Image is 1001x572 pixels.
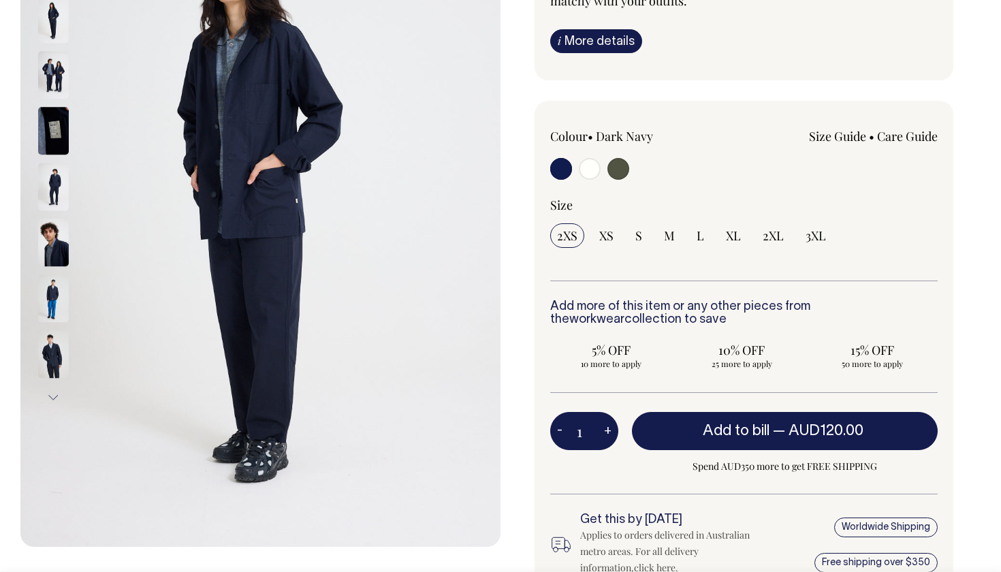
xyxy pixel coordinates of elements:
span: Add to bill [703,424,769,438]
button: Add to bill —AUD120.00 [632,412,938,450]
span: Spend AUD350 more to get FREE SHIPPING [632,458,938,475]
input: 10% OFF 25 more to apply [681,338,804,373]
span: 50 more to apply [818,358,927,369]
span: 2XL [763,227,784,244]
input: 3XL [799,223,833,248]
input: 15% OFF 50 more to apply [811,338,934,373]
img: dark-navy [38,163,69,211]
span: AUD120.00 [789,424,863,438]
input: XS [592,223,620,248]
img: dark-navy [38,331,69,379]
input: 5% OFF 10 more to apply [550,338,673,373]
input: 2XL [756,223,791,248]
button: - [550,417,569,445]
span: 5% OFF [557,342,666,358]
span: • [588,128,593,144]
label: Dark Navy [596,128,653,144]
input: 2XS [550,223,584,248]
button: Next [43,383,63,413]
span: 10% OFF [688,342,797,358]
span: 15% OFF [818,342,927,358]
input: L [690,223,711,248]
span: i [558,33,561,48]
h6: Add more of this item or any other pieces from the collection to save [550,300,938,328]
span: M [664,227,675,244]
a: iMore details [550,29,642,53]
img: dark-navy [38,52,69,99]
span: 10 more to apply [557,358,666,369]
span: 2XS [557,227,577,244]
img: dark-navy [38,108,69,155]
span: • [869,128,874,144]
button: + [597,417,618,445]
span: — [773,424,867,438]
span: L [697,227,704,244]
input: XL [719,223,748,248]
input: S [629,223,649,248]
a: workwear [569,314,624,325]
span: 3XL [806,227,826,244]
img: dark-navy [38,275,69,323]
a: Size Guide [809,128,866,144]
h6: Get this by [DATE] [580,513,761,527]
span: S [635,227,642,244]
span: XL [726,227,741,244]
img: dark-navy [38,219,69,267]
input: M [657,223,682,248]
div: Size [550,197,938,213]
a: Care Guide [877,128,938,144]
div: Colour [550,128,705,144]
span: XS [599,227,614,244]
span: 25 more to apply [688,358,797,369]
